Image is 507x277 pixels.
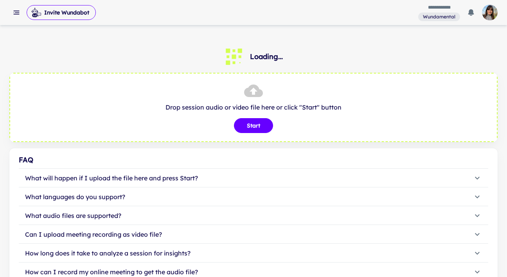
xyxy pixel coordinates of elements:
button: What will happen if I upload the file here and press Start? [19,169,488,187]
h6: Loading... [250,51,283,62]
span: Wundamental [420,13,458,20]
img: photoURL [482,5,498,20]
button: What languages do you support? [19,187,488,206]
div: FAQ [19,155,488,165]
button: Start [234,118,273,133]
button: What audio files are supported? [19,206,488,225]
button: Invite Wundabot [27,5,96,20]
span: Invite Wundabot to record a meeting [27,5,96,20]
p: Drop session audio or video file here or click "Start" button [18,103,489,112]
button: Can I upload meeting recording as video file? [19,225,488,244]
button: How long does it take to analyze a session for insights? [19,244,488,263]
p: What languages do you support? [25,192,125,201]
span: You are a member of this workspace. Contact your workspace owner for assistance. [418,12,460,22]
p: Can I upload meeting recording as video file? [25,230,162,239]
p: What will happen if I upload the file here and press Start? [25,173,198,183]
p: How long does it take to analyze a session for insights? [25,248,191,258]
p: How can I record my online meeting to get the audio file? [25,267,198,277]
p: What audio files are supported? [25,211,121,220]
